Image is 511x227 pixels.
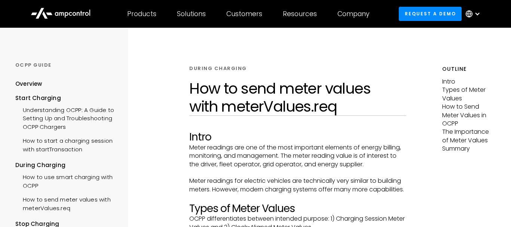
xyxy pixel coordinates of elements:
[442,145,496,153] p: Summary
[189,169,406,177] p: ‍
[15,80,42,94] a: Overview
[15,169,117,192] a: How to use smart charging with OCPP
[15,161,117,169] div: During Charging
[226,10,262,18] div: Customers
[15,62,117,69] div: OCPP GUIDE
[442,86,496,103] p: Types of Meter Values
[189,131,406,143] h2: Intro
[283,10,317,18] div: Resources
[337,10,370,18] div: Company
[189,177,406,194] p: Meter readings for electric vehicles are technically very similar to building meters. However, mo...
[442,78,496,86] p: Intro
[177,10,206,18] div: Solutions
[442,103,496,128] p: How to Send Meter Values in OCPP
[189,202,406,215] h2: Types of Meter Values
[399,7,462,21] a: Request a demo
[127,10,156,18] div: Products
[189,65,247,72] div: DURING CHARGING
[189,143,406,169] p: Meter readings are one of the most important elements of energy billing, monitoring, and manageme...
[15,102,117,133] a: Understanding OCPP: A Guide to Setting Up and Troubleshooting OCPP Chargers
[189,194,406,202] p: ‍
[15,80,42,88] div: Overview
[189,79,406,115] h1: How to send meter values with meterValues.req
[442,65,496,73] h5: Outline
[15,192,117,214] a: How to send meter values with meterValues.req
[442,128,496,145] p: The Importance of Meter Values
[15,133,117,155] a: How to start a charging session with startTransaction
[15,94,117,102] div: Start Charging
